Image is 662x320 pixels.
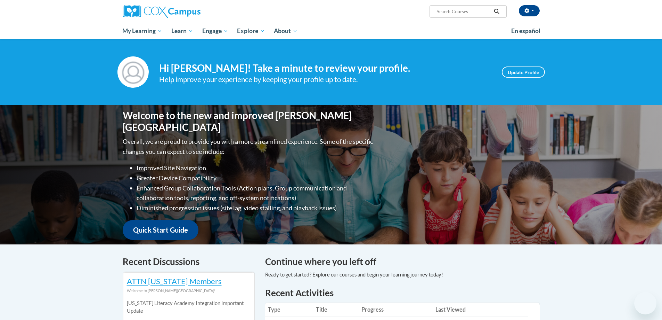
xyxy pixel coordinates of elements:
[237,27,265,35] span: Explore
[127,299,251,315] p: [US_STATE] Literacy Academy Integration Important Update
[274,27,297,35] span: About
[436,7,491,16] input: Search Courses
[433,303,528,317] th: Last Viewed
[123,220,198,240] a: Quick Start Guide
[171,27,193,35] span: Learn
[202,27,228,35] span: Engage
[122,27,162,35] span: My Learning
[507,24,545,38] a: En español
[359,303,433,317] th: Progress
[198,23,233,39] a: Engage
[232,23,269,39] a: Explore
[491,7,502,16] button: Search
[269,23,302,39] a: About
[123,136,375,157] p: Overall, we are proud to provide you with a more streamlined experience. Some of the specific cha...
[137,173,375,183] li: Greater Device Compatibility
[127,276,222,286] a: ATTN [US_STATE] Members
[137,203,375,213] li: Diminished progression issues (site lag, video stalling, and playback issues)
[123,5,255,18] a: Cox Campus
[137,183,375,203] li: Enhanced Group Collaboration Tools (Action plans, Group communication and collaboration tools, re...
[265,287,540,299] h1: Recent Activities
[265,303,313,317] th: Type
[634,292,656,314] iframe: Button to launch messaging window
[127,287,251,295] div: Welcome to [PERSON_NAME][GEOGRAPHIC_DATA]!
[117,56,149,88] img: Profile Image
[112,23,550,39] div: Main menu
[265,255,540,268] h4: Continue where you left off
[502,67,545,78] a: Update Profile
[159,62,491,74] h4: Hi [PERSON_NAME]! Take a minute to review your profile.
[137,163,375,173] li: Improved Site Navigation
[118,23,167,39] a: My Learning
[511,27,540,34] span: En español
[167,23,198,39] a: Learn
[519,5,540,16] button: Account Settings
[123,5,201,18] img: Cox Campus
[123,110,375,133] h1: Welcome to the new and improved [PERSON_NAME][GEOGRAPHIC_DATA]
[313,303,359,317] th: Title
[123,255,255,268] h4: Recent Discussions
[159,74,491,85] div: Help improve your experience by keeping your profile up to date.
